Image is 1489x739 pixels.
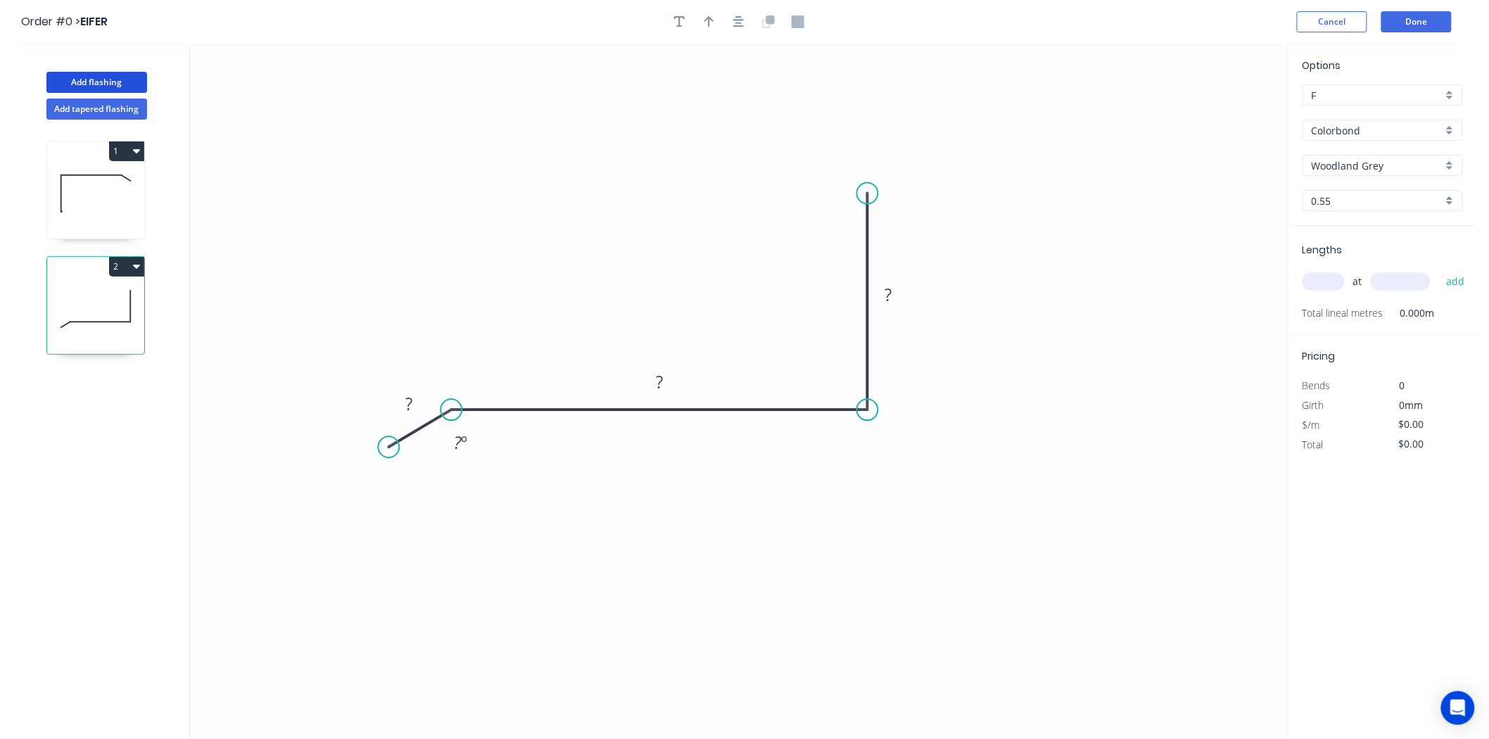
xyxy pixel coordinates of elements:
[109,257,144,277] button: 2
[461,431,467,454] tspan: º
[1312,88,1443,103] input: Price level
[1383,303,1435,323] span: 0.000m
[656,370,663,393] tspan: ?
[1312,158,1443,173] input: Colour
[1303,438,1324,451] span: Total
[1303,58,1341,72] span: Options
[1439,270,1472,293] button: add
[1303,379,1331,392] span: Bends
[885,283,892,306] tspan: ?
[1400,379,1405,392] span: 0
[454,431,462,454] tspan: ?
[80,13,108,30] span: EIFER
[21,13,80,30] span: Order #0 >
[46,99,147,120] button: Add tapered flashing
[1303,349,1336,363] span: Pricing
[1353,272,1362,291] span: at
[1303,243,1343,257] span: Lengths
[1312,123,1443,138] input: Material
[46,72,147,93] button: Add flashing
[1303,303,1383,323] span: Total lineal metres
[1303,398,1324,412] span: Girth
[1441,691,1475,725] div: Open Intercom Messenger
[109,141,144,161] button: 1
[1297,11,1367,32] button: Cancel
[1381,11,1452,32] button: Done
[1312,194,1443,208] input: Thickness
[406,392,413,415] tspan: ?
[1303,418,1320,431] span: $/m
[190,44,1288,739] svg: 0
[1400,398,1424,412] span: 0mm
